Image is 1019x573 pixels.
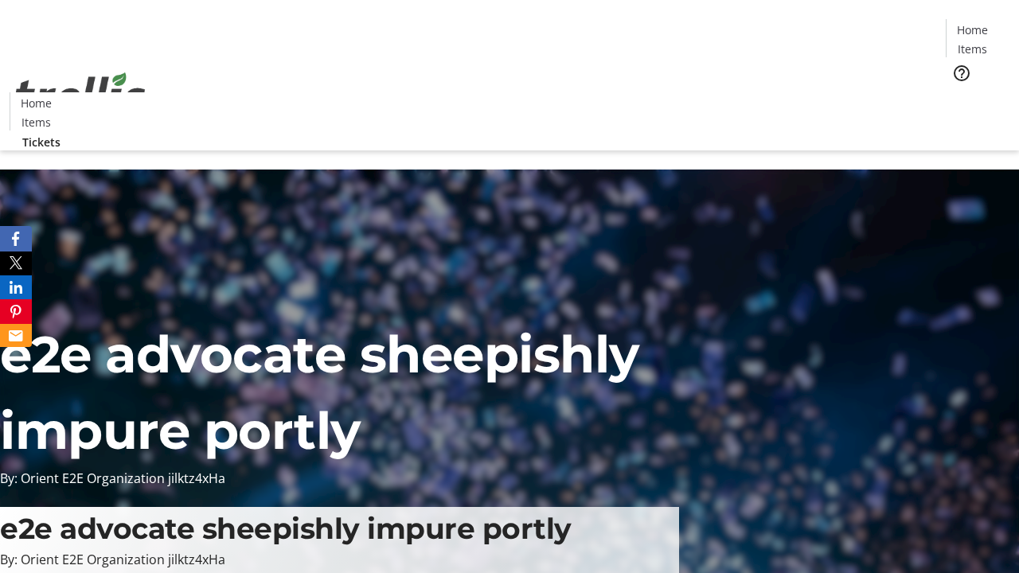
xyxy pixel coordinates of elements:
span: Tickets [958,92,997,109]
span: Items [21,114,51,131]
a: Home [947,21,998,38]
span: Tickets [22,134,61,150]
a: Items [10,114,61,131]
a: Home [10,95,61,111]
button: Help [946,57,978,89]
a: Tickets [10,134,73,150]
span: Home [21,95,52,111]
a: Tickets [946,92,1009,109]
a: Items [947,41,998,57]
span: Home [957,21,988,38]
span: Items [958,41,987,57]
img: Orient E2E Organization jilktz4xHa's Logo [10,55,151,134]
